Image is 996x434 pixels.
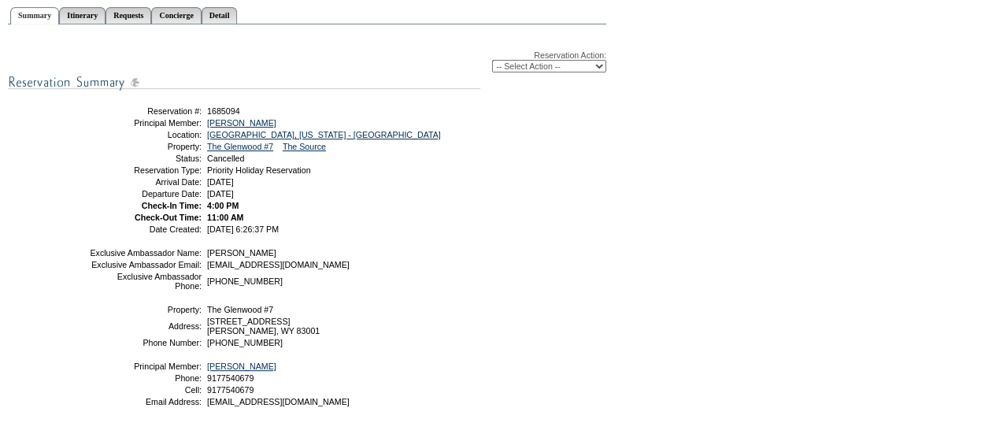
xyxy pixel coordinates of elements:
[89,177,202,187] td: Arrival Date:
[207,397,350,406] span: [EMAIL_ADDRESS][DOMAIN_NAME]
[89,305,202,314] td: Property:
[207,189,234,198] span: [DATE]
[135,213,202,222] strong: Check-Out Time:
[151,7,201,24] a: Concierge
[89,130,202,139] td: Location:
[89,373,202,383] td: Phone:
[207,373,254,383] span: 9177540679
[89,272,202,291] td: Exclusive Ambassador Phone:
[207,260,350,269] span: [EMAIL_ADDRESS][DOMAIN_NAME]
[89,385,202,395] td: Cell:
[207,177,234,187] span: [DATE]
[8,50,606,72] div: Reservation Action:
[207,385,254,395] span: 9177540679
[207,276,283,286] span: [PHONE_NUMBER]
[59,7,106,24] a: Itinerary
[207,154,244,163] span: Cancelled
[283,142,326,151] a: The Source
[142,201,202,210] strong: Check-In Time:
[10,7,59,24] a: Summary
[89,317,202,336] td: Address:
[106,7,151,24] a: Requests
[89,362,202,371] td: Principal Member:
[89,260,202,269] td: Exclusive Ambassador Email:
[89,248,202,258] td: Exclusive Ambassador Name:
[207,224,279,234] span: [DATE] 6:26:37 PM
[202,7,238,24] a: Detail
[207,362,276,371] a: [PERSON_NAME]
[207,213,243,222] span: 11:00 AM
[207,248,276,258] span: [PERSON_NAME]
[207,338,283,347] span: [PHONE_NUMBER]
[8,72,480,92] img: subTtlResSummary.gif
[89,165,202,175] td: Reservation Type:
[207,201,239,210] span: 4:00 PM
[207,118,276,128] a: [PERSON_NAME]
[89,154,202,163] td: Status:
[89,106,202,116] td: Reservation #:
[207,142,273,151] a: The Glenwood #7
[89,224,202,234] td: Date Created:
[207,130,441,139] a: [GEOGRAPHIC_DATA], [US_STATE] - [GEOGRAPHIC_DATA]
[207,305,273,314] span: The Glenwood #7
[89,397,202,406] td: Email Address:
[207,106,240,116] span: 1685094
[89,338,202,347] td: Phone Number:
[89,118,202,128] td: Principal Member:
[207,165,310,175] span: Priority Holiday Reservation
[89,142,202,151] td: Property:
[89,189,202,198] td: Departure Date:
[207,317,320,336] span: [STREET_ADDRESS] [PERSON_NAME], WY 83001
